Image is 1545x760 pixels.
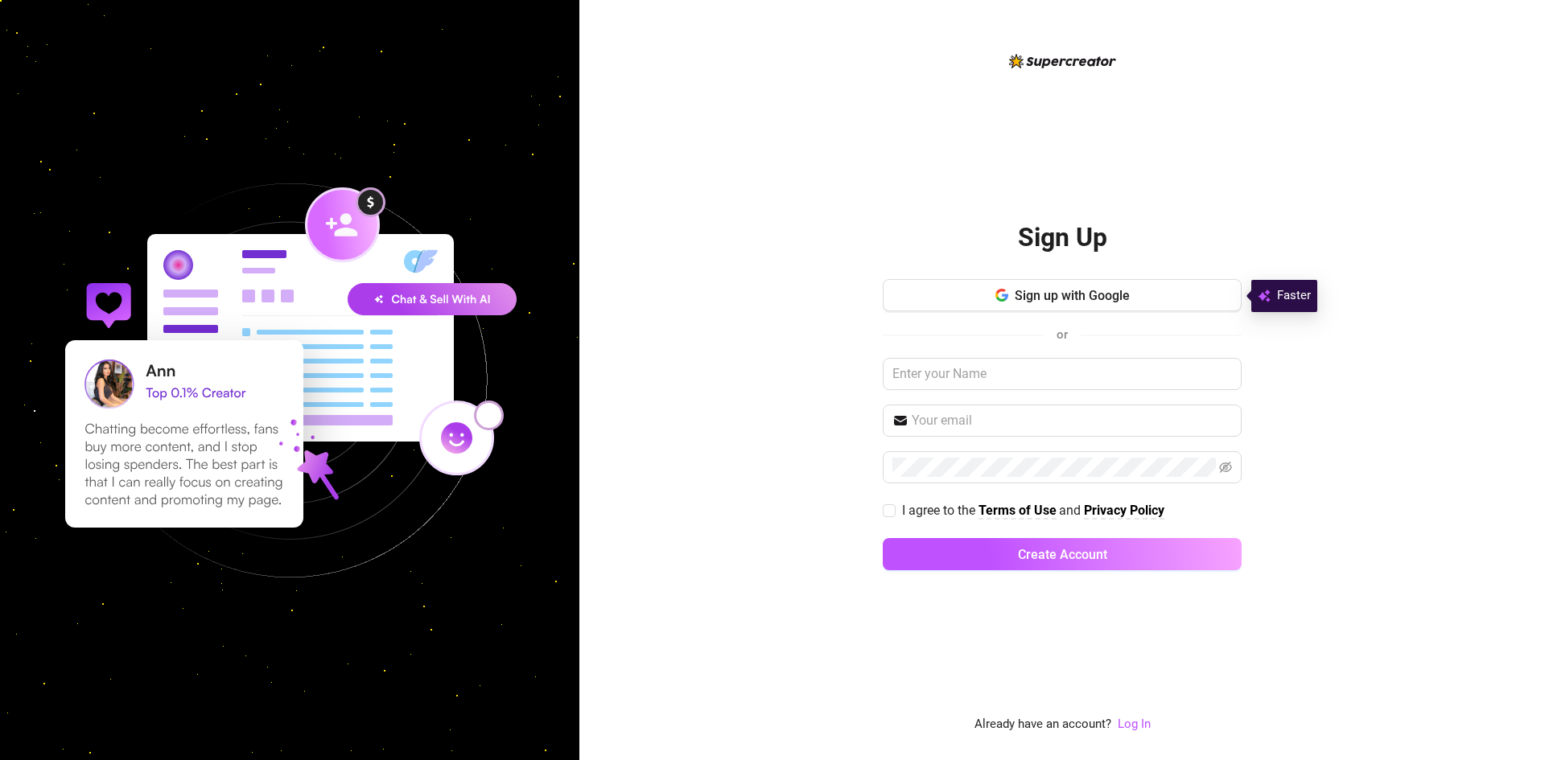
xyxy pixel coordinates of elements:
[1018,221,1107,254] h2: Sign Up
[1118,715,1151,734] a: Log In
[1258,286,1271,306] img: svg%3e
[1219,461,1232,474] span: eye-invisible
[1084,503,1164,518] strong: Privacy Policy
[1009,54,1116,68] img: logo-BBDzfeDw.svg
[1059,503,1084,518] span: and
[1057,327,1068,342] span: or
[11,102,568,659] img: signup-background-D0MIrEPF.svg
[978,503,1057,520] a: Terms of Use
[883,358,1242,390] input: Enter your Name
[974,715,1111,734] span: Already have an account?
[1118,717,1151,731] a: Log In
[902,503,978,518] span: I agree to the
[883,538,1242,570] button: Create Account
[883,279,1242,311] button: Sign up with Google
[1015,288,1130,303] span: Sign up with Google
[1277,286,1311,306] span: Faster
[978,503,1057,518] strong: Terms of Use
[1084,503,1164,520] a: Privacy Policy
[1018,547,1107,562] span: Create Account
[912,411,1232,430] input: Your email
